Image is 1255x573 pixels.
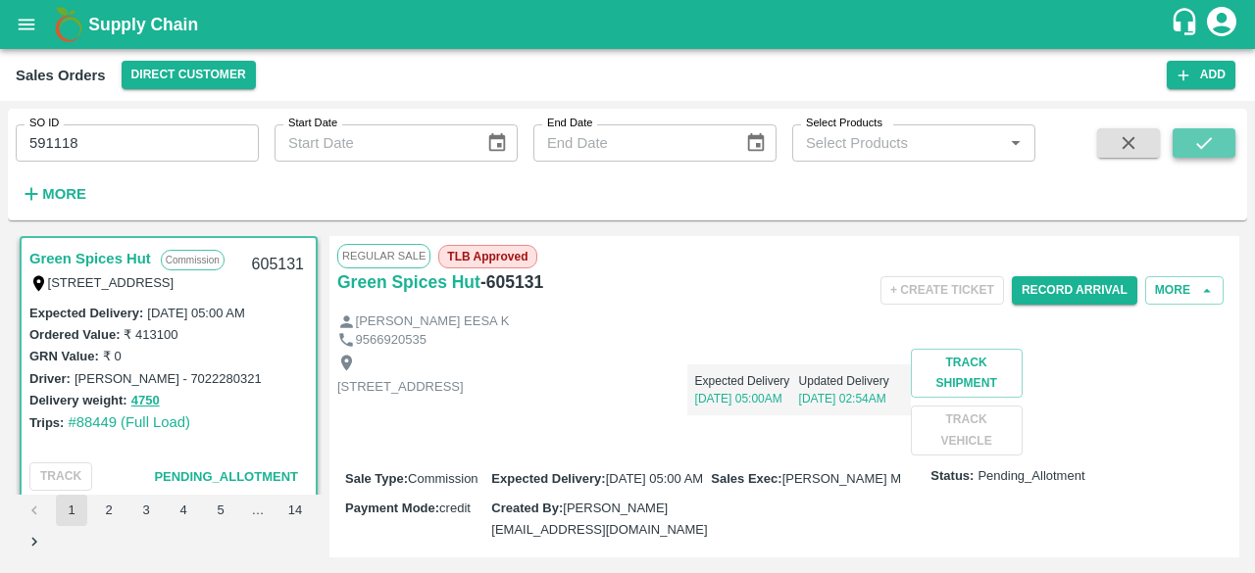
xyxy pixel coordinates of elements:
strong: More [42,186,86,202]
label: SO ID [29,116,59,131]
span: Regular Sale [337,244,430,267]
button: Go to page 4 [168,495,199,526]
p: 9566920535 [356,331,427,350]
label: Created By : [491,501,563,515]
label: Payment Mode : [345,501,439,515]
span: Commission [408,471,478,486]
label: Start Date [288,116,337,131]
button: Choose date [737,124,775,162]
div: Sales Orders [16,63,106,88]
div: … [242,501,274,520]
p: [DATE] 02:54AM [799,390,903,407]
p: [DATE] 05:00AM [695,390,799,407]
span: [PERSON_NAME] M [782,471,901,486]
input: Start Date [275,124,471,162]
button: Go to page 5 [205,495,236,526]
a: Green Spices Hut [29,246,151,271]
button: open drawer [4,2,49,47]
div: customer-support [1170,7,1204,42]
input: Enter SO ID [16,124,259,162]
button: page 1 [56,495,87,526]
button: Track Shipment [911,349,1023,398]
label: Driver: [29,371,71,386]
p: Updated Delivery [799,372,903,390]
a: Green Spices Hut [337,268,480,296]
span: TLB Approved [438,245,536,268]
p: Commission [161,250,225,270]
button: More [1145,276,1224,305]
span: Pending_Allotment [978,467,1084,486]
h6: - 605131 [480,268,543,296]
button: More [16,177,91,211]
label: ₹ 413100 [124,327,177,342]
button: Add [1167,61,1235,89]
input: End Date [533,124,729,162]
button: Record Arrival [1012,276,1137,305]
button: Go to page 3 [130,495,162,526]
p: [STREET_ADDRESS] [337,378,464,397]
label: End Date [547,116,592,131]
label: Expected Delivery : [29,306,143,320]
label: Ordered Value: [29,327,120,342]
label: ₹ 0 [103,349,122,363]
label: [STREET_ADDRESS] [48,275,175,290]
button: Select DC [122,61,256,89]
b: Supply Chain [88,15,198,34]
label: Delivery weight: [29,393,127,407]
span: Pending_Allotment [154,469,298,484]
button: Go to next page [19,526,50,557]
button: Go to page 14 [279,495,311,526]
a: #88449 (Full Load) [68,414,190,430]
label: Sale Type : [345,471,408,486]
button: Go to page 2 [93,495,125,526]
button: Choose date [478,124,516,162]
label: Sales Exec : [711,471,781,486]
label: GRN Value: [29,349,99,363]
input: Select Products [798,130,997,156]
span: credit [439,501,471,515]
img: logo [49,5,88,44]
button: 4750 [131,390,160,412]
div: account of current user [1204,4,1239,45]
span: [DATE] 05:00 AM [606,471,703,486]
p: Expected Delivery [695,372,799,390]
div: 605131 [240,242,316,288]
label: Trips: [29,415,64,430]
button: Open [1003,130,1029,156]
label: Expected Delivery : [491,471,605,486]
a: Supply Chain [88,11,1170,38]
p: [PERSON_NAME] EESA K [356,312,510,331]
label: Select Products [806,116,882,131]
label: [PERSON_NAME] - 7022280321 [75,371,262,386]
label: [DATE] 05:00 AM [147,306,244,320]
label: Status: [930,467,974,486]
nav: pagination navigation [16,495,322,557]
span: [PERSON_NAME][EMAIL_ADDRESS][DOMAIN_NAME] [491,501,707,537]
